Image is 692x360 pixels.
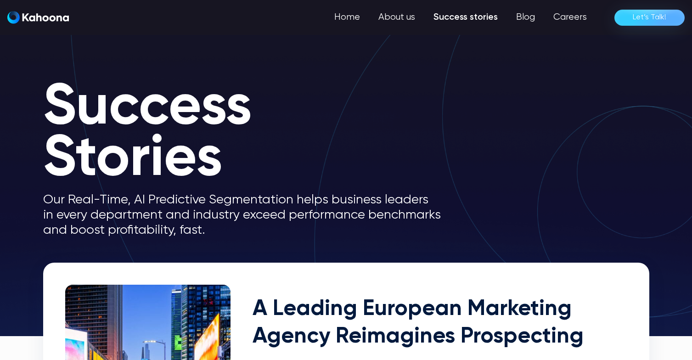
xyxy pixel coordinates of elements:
a: Home [325,8,369,27]
a: Careers [544,8,596,27]
h1: Success Stories [43,83,456,185]
img: Kahoona logo white [7,11,69,24]
a: Let’s Talk! [614,10,685,26]
p: Our Real-Time, AI Predictive Segmentation helps business leaders in every department and industry... [43,192,456,238]
a: home [7,11,69,24]
a: Blog [507,8,544,27]
a: Success stories [424,8,507,27]
h2: A Leading European Marketing Agency Reimagines Prospecting [253,296,627,350]
a: About us [369,8,424,27]
div: Let’s Talk! [633,10,666,25]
